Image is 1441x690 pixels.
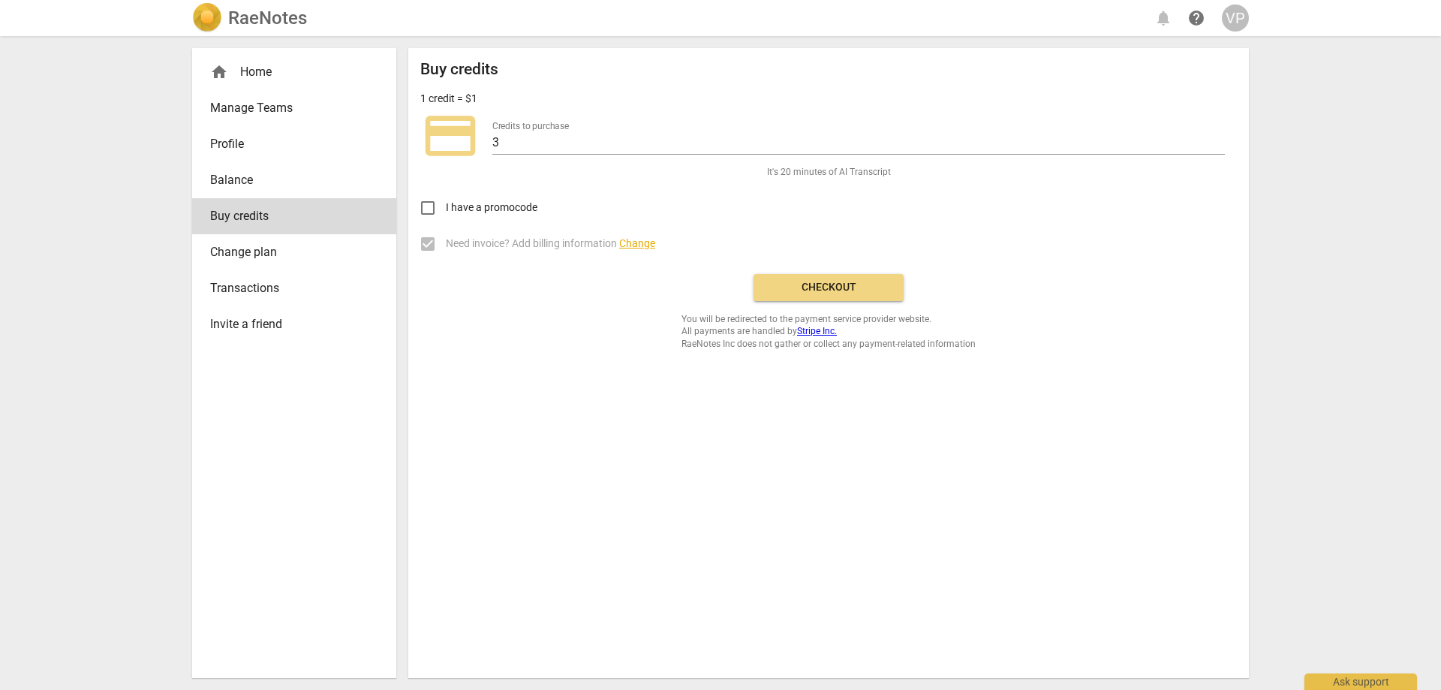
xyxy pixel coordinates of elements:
[210,207,366,225] span: Buy credits
[192,198,396,234] a: Buy credits
[210,171,366,189] span: Balance
[1187,9,1205,27] span: help
[210,99,366,117] span: Manage Teams
[619,237,655,249] span: Change
[446,200,537,215] span: I have a promocode
[767,166,891,179] span: It's 20 minutes of AI Transcript
[420,60,498,79] h2: Buy credits
[797,326,837,336] a: Stripe Inc.
[210,63,366,81] div: Home
[192,306,396,342] a: Invite a friend
[192,162,396,198] a: Balance
[1222,5,1249,32] button: VP
[681,313,976,351] span: You will be redirected to the payment service provider website. All payments are handled by RaeNo...
[192,54,396,90] div: Home
[1183,5,1210,32] a: Help
[192,3,222,33] img: Logo
[1304,673,1417,690] div: Ask support
[228,8,307,29] h2: RaeNotes
[192,90,396,126] a: Manage Teams
[420,106,480,166] span: credit_card
[192,126,396,162] a: Profile
[192,270,396,306] a: Transactions
[210,315,366,333] span: Invite a friend
[192,3,307,33] a: LogoRaeNotes
[446,236,655,252] span: Need invoice? Add billing information
[420,91,477,107] p: 1 credit = $1
[210,243,366,261] span: Change plan
[192,234,396,270] a: Change plan
[210,279,366,297] span: Transactions
[210,135,366,153] span: Profile
[492,122,569,131] label: Credits to purchase
[766,280,892,295] span: Checkout
[754,274,904,301] button: Checkout
[210,63,228,81] span: home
